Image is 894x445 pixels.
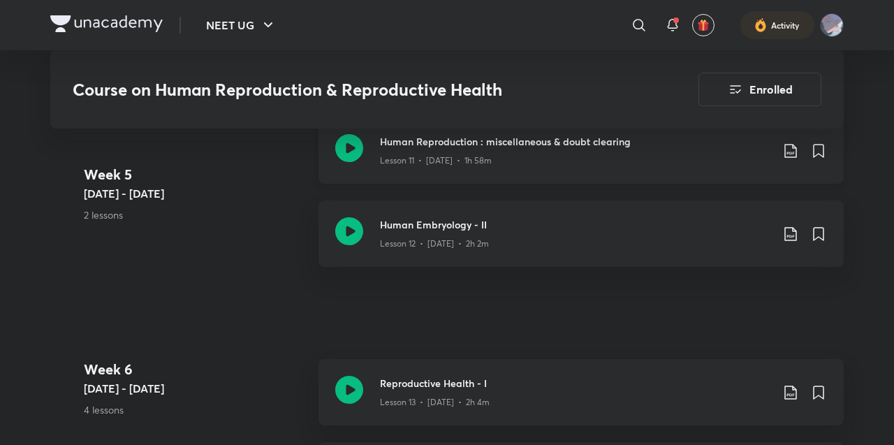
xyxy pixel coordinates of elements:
[84,164,307,185] h4: Week 5
[84,185,307,202] h5: [DATE] - [DATE]
[754,17,767,34] img: activity
[692,14,715,36] button: avatar
[380,217,771,232] h3: Human Embryology - II
[820,13,844,37] img: Narayan
[50,15,163,36] a: Company Logo
[84,359,307,380] h4: Week 6
[318,359,844,442] a: Reproductive Health - ILesson 13 • [DATE] • 2h 4m
[84,380,307,397] h5: [DATE] - [DATE]
[84,402,307,417] p: 4 lessons
[198,11,285,39] button: NEET UG
[380,396,490,409] p: Lesson 13 • [DATE] • 2h 4m
[73,80,620,100] h3: Course on Human Reproduction & Reproductive Health
[380,238,489,250] p: Lesson 12 • [DATE] • 2h 2m
[697,19,710,31] img: avatar
[318,117,844,200] a: Human Reproduction : miscellaneous & doubt clearingLesson 11 • [DATE] • 1h 58m
[698,73,821,106] button: Enrolled
[380,376,771,391] h3: Reproductive Health - I
[50,15,163,32] img: Company Logo
[84,207,307,222] p: 2 lessons
[380,154,492,167] p: Lesson 11 • [DATE] • 1h 58m
[380,134,771,149] h3: Human Reproduction : miscellaneous & doubt clearing
[318,200,844,284] a: Human Embryology - IILesson 12 • [DATE] • 2h 2m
